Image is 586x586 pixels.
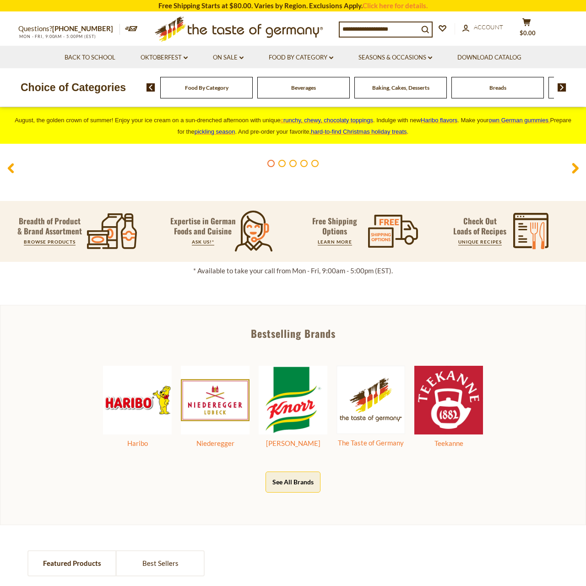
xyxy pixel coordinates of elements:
a: Featured Products [28,551,115,575]
div: Haribo [103,438,172,449]
div: Niederegger [181,438,250,449]
p: Breadth of Product & Brand Assortment [17,216,82,236]
a: Haribo [103,428,172,449]
p: Expertise in German Foods and Cuisine [170,216,236,236]
a: Download Catalog [457,53,521,63]
span: . [311,128,408,135]
span: own German gummies [488,117,548,124]
img: Teekanne [414,366,483,434]
span: $0.00 [520,29,536,37]
div: Teekanne [414,438,483,449]
a: Food By Category [185,84,228,91]
p: Questions? [18,23,120,35]
span: Account [474,23,503,31]
a: Click here for details. [363,1,428,10]
img: Haribo [103,366,172,434]
a: BROWSE PRODUCTS [24,239,76,244]
a: Seasons & Occasions [358,53,432,63]
a: Food By Category [269,53,333,63]
a: UNIQUE RECIPES [458,239,502,244]
img: next arrow [558,83,566,92]
div: The Taste of Germany [336,437,405,449]
a: The Taste of Germany [336,427,405,449]
a: [PERSON_NAME] [259,428,327,449]
div: Bestselling Brands [0,328,586,338]
a: On Sale [213,53,244,63]
a: Back to School [65,53,115,63]
a: hard-to-find Christmas holiday treats [311,128,407,135]
a: [PHONE_NUMBER] [52,24,113,33]
img: Niederegger [181,366,250,434]
a: LEARN MORE [318,239,352,244]
a: Breads [489,84,506,91]
img: previous arrow [146,83,155,92]
a: Oktoberfest [141,53,188,63]
a: Haribo flavors [421,117,457,124]
a: Beverages [291,84,316,91]
a: Teekanne [414,428,483,449]
span: MON - FRI, 9:00AM - 5:00PM (EST) [18,34,96,39]
span: runchy, chewy, chocolaty toppings [283,117,373,124]
a: pickling season [195,128,235,135]
p: Free Shipping Options [304,216,365,236]
div: [PERSON_NAME] [259,438,327,449]
a: ASK US!* [192,239,214,244]
a: own German gummies. [488,117,550,124]
img: The Taste of Germany [336,366,405,434]
p: Check Out Loads of Recipes [453,216,506,236]
span: August, the golden crown of summer! Enjoy your ice cream on a sun-drenched afternoon with unique ... [15,117,571,135]
img: Knorr [259,366,327,434]
a: Baking, Cakes, Desserts [372,84,429,91]
a: Account [462,22,503,33]
a: Niederegger [181,428,250,449]
a: crunchy, chewy, chocolaty toppings [280,117,373,124]
button: $0.00 [513,18,540,41]
button: See All Brands [266,472,320,492]
a: Best Sellers [117,551,204,575]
